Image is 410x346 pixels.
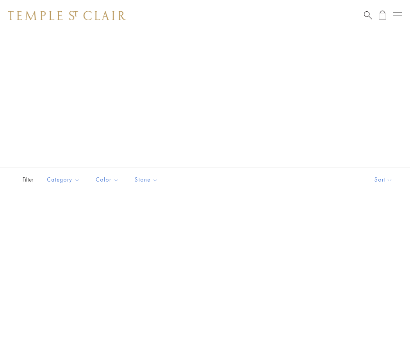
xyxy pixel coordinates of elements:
[379,11,386,20] a: Open Shopping Bag
[357,168,410,192] button: Show sort by
[41,171,86,189] button: Category
[92,175,125,185] span: Color
[364,11,372,20] a: Search
[90,171,125,189] button: Color
[129,171,164,189] button: Stone
[8,11,126,20] img: Temple St. Clair
[43,175,86,185] span: Category
[393,11,402,20] button: Open navigation
[131,175,164,185] span: Stone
